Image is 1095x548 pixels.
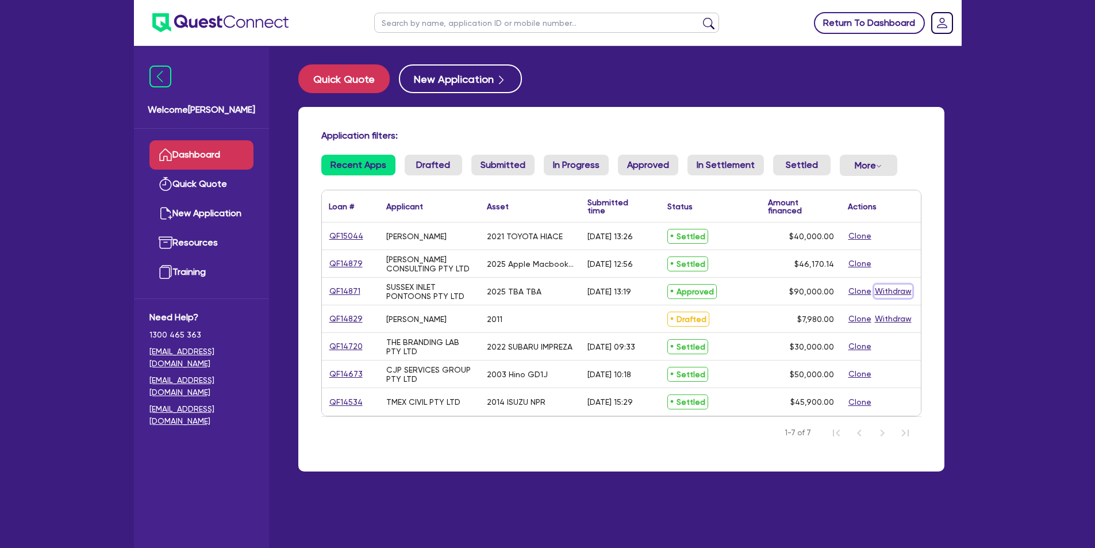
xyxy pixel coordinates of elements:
[386,338,473,356] div: THE BRANDING LAB PTY LTD
[487,397,545,407] div: 2014 ISUZU NPR
[667,312,709,327] span: Drafted
[152,13,289,32] img: quest-connect-logo-blue
[848,340,872,353] button: Clone
[329,202,354,210] div: Loan #
[487,202,509,210] div: Asset
[159,177,172,191] img: quick-quote
[405,155,462,175] a: Drafted
[848,367,872,381] button: Clone
[667,394,708,409] span: Settled
[471,155,535,175] a: Submitted
[159,265,172,279] img: training
[329,312,363,325] a: QF14829
[768,198,834,214] div: Amount financed
[848,312,872,325] button: Clone
[149,311,253,324] span: Need Help?
[544,155,609,175] a: In Progress
[587,198,643,214] div: Submitted time
[927,8,957,38] a: Dropdown toggle
[329,229,364,243] a: QF15044
[329,340,363,353] a: QF14720
[329,367,363,381] a: QF14673
[487,287,541,296] div: 2025 TBA TBA
[790,342,834,351] span: $30,000.00
[149,346,253,370] a: [EMAIL_ADDRESS][DOMAIN_NAME]
[298,64,390,93] button: Quick Quote
[321,130,921,141] h4: Application filters:
[667,284,717,299] span: Approved
[386,232,447,241] div: [PERSON_NAME]
[149,374,253,398] a: [EMAIL_ADDRESS][DOMAIN_NAME]
[587,232,633,241] div: [DATE] 13:26
[687,155,764,175] a: In Settlement
[321,155,395,175] a: Recent Apps
[874,312,912,325] button: Withdraw
[149,258,253,287] a: Training
[399,64,522,93] button: New Application
[848,421,871,444] button: Previous Page
[789,287,834,296] span: $90,000.00
[790,370,834,379] span: $50,000.00
[386,255,473,273] div: [PERSON_NAME] CONSULTING PTY LTD
[386,315,447,324] div: [PERSON_NAME]
[487,342,573,351] div: 2022 SUBARU IMPREZA
[298,64,399,93] a: Quick Quote
[790,397,834,407] span: $45,900.00
[618,155,678,175] a: Approved
[667,229,708,244] span: Settled
[329,396,363,409] a: QF14534
[149,170,253,199] a: Quick Quote
[487,315,502,324] div: 2011
[386,397,460,407] div: TMEX CIVIL PTY LTD
[773,155,831,175] a: Settled
[149,403,253,427] a: [EMAIL_ADDRESS][DOMAIN_NAME]
[587,370,631,379] div: [DATE] 10:18
[329,257,363,270] a: QF14879
[149,66,171,87] img: icon-menu-close
[487,370,548,379] div: 2003 Hino GD1J
[848,229,872,243] button: Clone
[159,206,172,220] img: new-application
[785,427,811,439] span: 1-7 of 7
[148,103,255,117] span: Welcome [PERSON_NAME]
[667,202,693,210] div: Status
[848,285,872,298] button: Clone
[789,232,834,241] span: $40,000.00
[386,202,423,210] div: Applicant
[487,232,563,241] div: 2021 TOYOTA HIACE
[794,259,834,269] span: $46,170.14
[487,259,574,269] div: 2025 Apple Macbook Air (15-Inch M4)
[149,199,253,228] a: New Application
[667,367,708,382] span: Settled
[874,285,912,298] button: Withdraw
[149,329,253,341] span: 1300 465 363
[159,236,172,250] img: resources
[587,342,635,351] div: [DATE] 09:33
[587,259,633,269] div: [DATE] 12:56
[386,365,473,384] div: CJP SERVICES GROUP PTY LTD
[814,12,925,34] a: Return To Dashboard
[848,202,877,210] div: Actions
[871,421,894,444] button: Next Page
[894,421,917,444] button: Last Page
[386,282,473,301] div: SUSSEX INLET PONTOONS PTY LTD
[149,228,253,258] a: Resources
[667,256,708,271] span: Settled
[149,140,253,170] a: Dashboard
[587,397,633,407] div: [DATE] 15:29
[667,339,708,354] span: Settled
[840,155,897,176] button: Dropdown toggle
[825,421,848,444] button: First Page
[848,257,872,270] button: Clone
[797,315,834,324] span: $7,980.00
[587,287,631,296] div: [DATE] 13:19
[329,285,361,298] a: QF14871
[848,396,872,409] button: Clone
[374,13,719,33] input: Search by name, application ID or mobile number...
